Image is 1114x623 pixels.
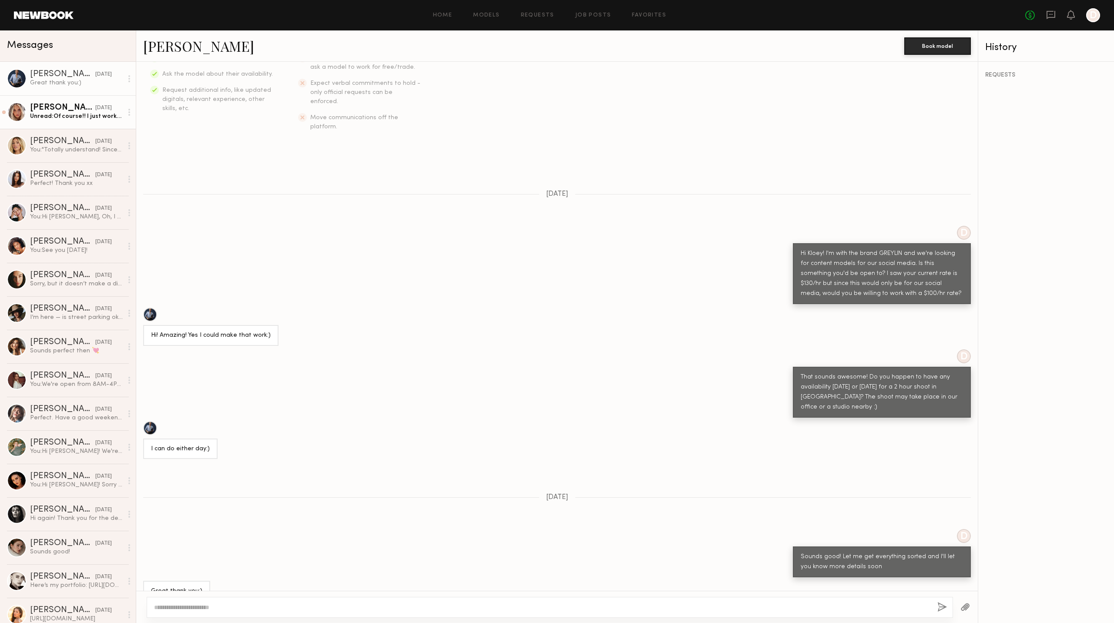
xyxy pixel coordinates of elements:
[985,43,1107,53] div: History
[30,606,95,615] div: [PERSON_NAME]
[904,42,971,49] a: Book model
[30,573,95,581] div: [PERSON_NAME]
[433,13,453,18] a: Home
[30,171,95,179] div: [PERSON_NAME]
[95,70,112,79] div: [DATE]
[151,444,210,454] div: I can do either day:)
[151,586,202,596] div: Great thank you:)
[310,115,398,130] span: Move communications off the platform.
[30,338,95,347] div: [PERSON_NAME]
[30,112,123,121] div: Unread: Of course!! I just worked out my schedule coming up and it looks like i’ll be flying back...
[30,313,123,322] div: I’m here — is street parking okay?
[30,414,123,422] div: Perfect. Have a good weekend!
[95,439,112,447] div: [DATE]
[30,280,123,288] div: Sorry, but it doesn’t make a difference to me whether it’s for a catalog or social media. my mini...
[575,13,611,18] a: Job Posts
[162,71,273,77] span: Ask the model about their availability.
[151,331,271,341] div: Hi! Amazing! Yes I could make that work:)
[632,13,666,18] a: Favorites
[1086,8,1100,22] a: D
[95,137,112,146] div: [DATE]
[95,305,112,313] div: [DATE]
[95,271,112,280] div: [DATE]
[30,506,95,514] div: [PERSON_NAME]
[30,213,123,221] div: You: Hi [PERSON_NAME], Oh, I see! In that case, would you be able to come in for a casting [DATE]...
[30,347,123,355] div: Sounds perfect then 💘
[30,238,95,246] div: [PERSON_NAME]
[30,514,123,523] div: Hi again! Thank you for the details. My hourly rate is $150 for minimum of 4 hours per day. Pleas...
[95,238,112,246] div: [DATE]
[30,271,95,280] div: [PERSON_NAME]
[95,405,112,414] div: [DATE]
[546,191,568,198] span: [DATE]
[30,472,95,481] div: [PERSON_NAME]
[95,171,112,179] div: [DATE]
[30,447,123,456] div: You: Hi [PERSON_NAME]! We're currently casting models for a Spring shoot on either [DATE] or 24th...
[30,104,95,112] div: [PERSON_NAME]
[143,37,254,55] a: [PERSON_NAME]
[801,552,963,572] div: Sounds good! Let me get everything sorted and I'll let you know more details soon
[801,372,963,412] div: That sounds awesome! Do you happen to have any availability [DATE] or [DATE] for a 2 hour shoot i...
[30,137,95,146] div: [PERSON_NAME]
[30,380,123,389] div: You: We're open from 8AM-4PM!
[95,606,112,615] div: [DATE]
[310,80,420,104] span: Expect verbal commitments to hold - only official requests can be enforced.
[162,87,271,111] span: Request additional info, like updated digitals, relevant experience, other skills, etc.
[95,472,112,481] div: [DATE]
[30,246,123,255] div: You: See you [DATE]!
[546,494,568,501] span: [DATE]
[7,40,53,50] span: Messages
[30,581,123,590] div: Here’s my portfolio: [URL][DOMAIN_NAME]
[30,439,95,447] div: [PERSON_NAME]
[95,506,112,514] div: [DATE]
[30,70,95,79] div: [PERSON_NAME]
[95,104,112,112] div: [DATE]
[30,372,95,380] div: [PERSON_NAME]
[30,146,123,154] div: You: "Totally understand! Since our brand has monthly shoots, would you be able to join the casti...
[30,79,123,87] div: Great thank you:)
[30,615,123,623] div: [URL][DOMAIN_NAME]
[985,72,1107,78] div: REQUESTS
[30,548,123,556] div: Sounds good!
[95,539,112,548] div: [DATE]
[801,249,963,299] div: Hi Kloey! I'm with the brand GREYLIN and we're looking for content models for our social media. I...
[473,13,500,18] a: Models
[95,372,112,380] div: [DATE]
[30,405,95,414] div: [PERSON_NAME]
[904,37,971,55] button: Book model
[95,338,112,347] div: [DATE]
[30,539,95,548] div: [PERSON_NAME]
[30,204,95,213] div: [PERSON_NAME]
[30,179,123,188] div: Perfect! Thank you xx
[521,13,554,18] a: Requests
[30,305,95,313] div: [PERSON_NAME]
[30,481,123,489] div: You: Hi [PERSON_NAME]! Sorry we never had the chance to reach back to you. We're currently castin...
[95,204,112,213] div: [DATE]
[95,573,112,581] div: [DATE]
